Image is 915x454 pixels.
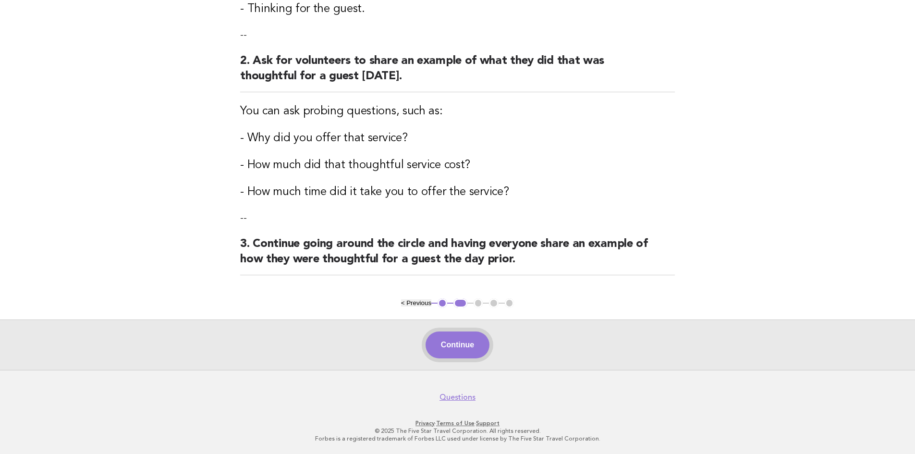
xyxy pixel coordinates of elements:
[439,393,476,402] a: Questions
[476,420,500,427] a: Support
[240,131,675,146] h3: - Why did you offer that service?
[240,158,675,173] h3: - How much did that thoughtful service cost?
[401,299,431,307] button: < Previous
[438,298,447,308] button: 1
[415,420,435,427] a: Privacy
[240,28,675,42] p: --
[164,427,752,435] p: © 2025 The Five Star Travel Corporation. All rights reserved.
[240,1,675,17] h3: - Thinking for the guest.
[240,104,675,119] h3: You can ask probing questions, such as:
[436,420,475,427] a: Terms of Use
[240,53,675,92] h2: 2. Ask for volunteers to share an example of what they did that was thoughtful for a guest [DATE].
[164,419,752,427] p: · ·
[240,184,675,200] h3: - How much time did it take you to offer the service?
[164,435,752,442] p: Forbes is a registered trademark of Forbes LLC used under license by The Five Star Travel Corpora...
[426,331,489,358] button: Continue
[240,236,675,275] h2: 3. Continue going around the circle and having everyone share an example of how they were thought...
[240,211,675,225] p: --
[453,298,467,308] button: 2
